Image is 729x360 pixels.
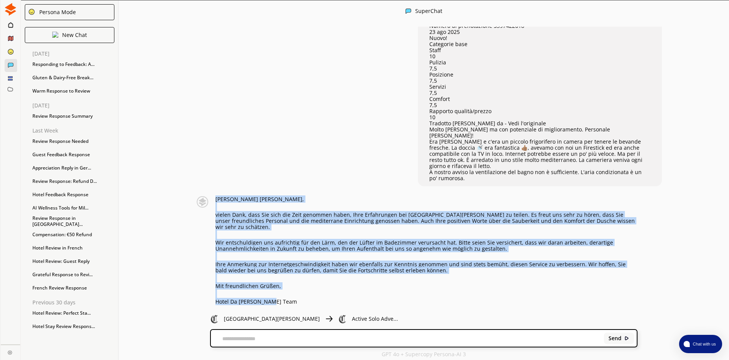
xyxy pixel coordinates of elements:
[29,242,118,254] div: Hotel Review in French
[215,299,637,305] p: Hotel Da [PERSON_NAME] Team
[210,314,219,323] img: Close
[352,316,398,322] p: Active Solo Adve...
[415,8,442,15] div: SuperChat
[609,335,621,341] b: Send
[29,162,118,174] div: Appreciation Reply in Ger...
[624,336,629,341] img: Close
[429,78,650,84] p: 7,5
[62,32,87,38] p: New Chat
[29,307,118,319] div: Hotel Review: Perfect Sta...
[429,108,650,114] p: Rapporto qualità/prezzo
[429,66,650,72] p: 7,5
[429,169,650,181] p: A nostro avviso la ventilazione del bagno non è sufficiente. L'aria condizionata è un po' rumorosa.
[215,261,637,274] p: Ihre Anmerkung zur Internetgeschwindigkeit haben wir ebenfalls zur Kenntnis genommen und sind ste...
[8,350,12,355] img: Close
[429,96,650,102] p: Comfort
[215,283,637,289] p: Mit freundlichen Grüßen,
[32,102,118,109] p: [DATE]
[429,126,650,139] p: Molto [PERSON_NAME] ma con potenziale di miglioramento. Personale [PERSON_NAME]!
[429,139,650,169] p: Era [PERSON_NAME] e c'era un piccolo frigorifero in camera per tenere le bevande fresche. La docc...
[1,345,20,358] a: Close
[429,35,650,41] p: Nuovo!
[29,149,118,160] div: Guest Feedback Response
[29,229,118,240] div: Compensation: €50 Refund
[324,314,334,323] img: Close
[37,9,76,15] div: Persona Mode
[29,136,118,147] div: Review Response Needed
[29,216,118,227] div: Review Response in [GEOGRAPHIC_DATA]...
[29,282,118,294] div: French Review Response
[29,269,118,280] div: Grateful Response to Revi...
[29,72,118,83] div: Gluten & Dairy-Free Break...
[29,334,118,346] div: Perfect Parking Praise
[52,32,58,38] img: Close
[429,47,650,53] p: Staff
[338,314,347,323] img: Close
[32,128,118,134] p: Last Week
[429,41,650,47] p: Categorie base
[29,321,118,332] div: Hotel Stay Review Respons...
[29,256,118,267] div: Hotel Review: Guest Reply
[32,299,118,306] p: Previous 30 days
[429,120,650,126] p: Tradotto [PERSON_NAME] da - Vedi l'originale
[29,189,118,200] div: Hotel Feedback Response
[429,84,650,90] p: Servizi
[429,90,650,96] p: 7,5
[29,202,118,214] div: AI Wellness Tools for Mil...
[215,212,637,230] p: vielen Dank, dass Sie sich die Zeit genommen haben, Ihre Erfahrungen bei [GEOGRAPHIC_DATA][PERSON...
[29,176,118,187] div: Review Response: Refund D...
[429,114,650,120] p: 10
[679,335,722,353] button: atlas-launcher
[215,196,637,202] p: [PERSON_NAME] [PERSON_NAME],
[224,316,320,322] p: [GEOGRAPHIC_DATA][PERSON_NAME]
[429,29,650,35] p: 23 ago 2025
[29,59,118,70] div: Responding to Feedback: A...
[382,351,466,357] p: GPT 4o + Supercopy Persona-AI 3
[429,102,650,108] p: 7,5
[32,51,118,57] p: [DATE]
[690,341,718,347] span: Chat with us
[405,8,411,14] img: Close
[429,53,650,59] p: 10
[4,3,17,16] img: Close
[429,59,650,66] p: Pulizia
[28,8,35,15] img: Close
[215,240,637,252] p: Wir entschuldigen uns aufrichtig für den Lärm, den der Lüfter im Badezimmer verursacht hat. Bitte...
[29,85,118,97] div: Warm Response to Review
[29,110,118,122] div: Review Response Summary
[429,72,650,78] p: Posizione
[193,196,212,208] img: Close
